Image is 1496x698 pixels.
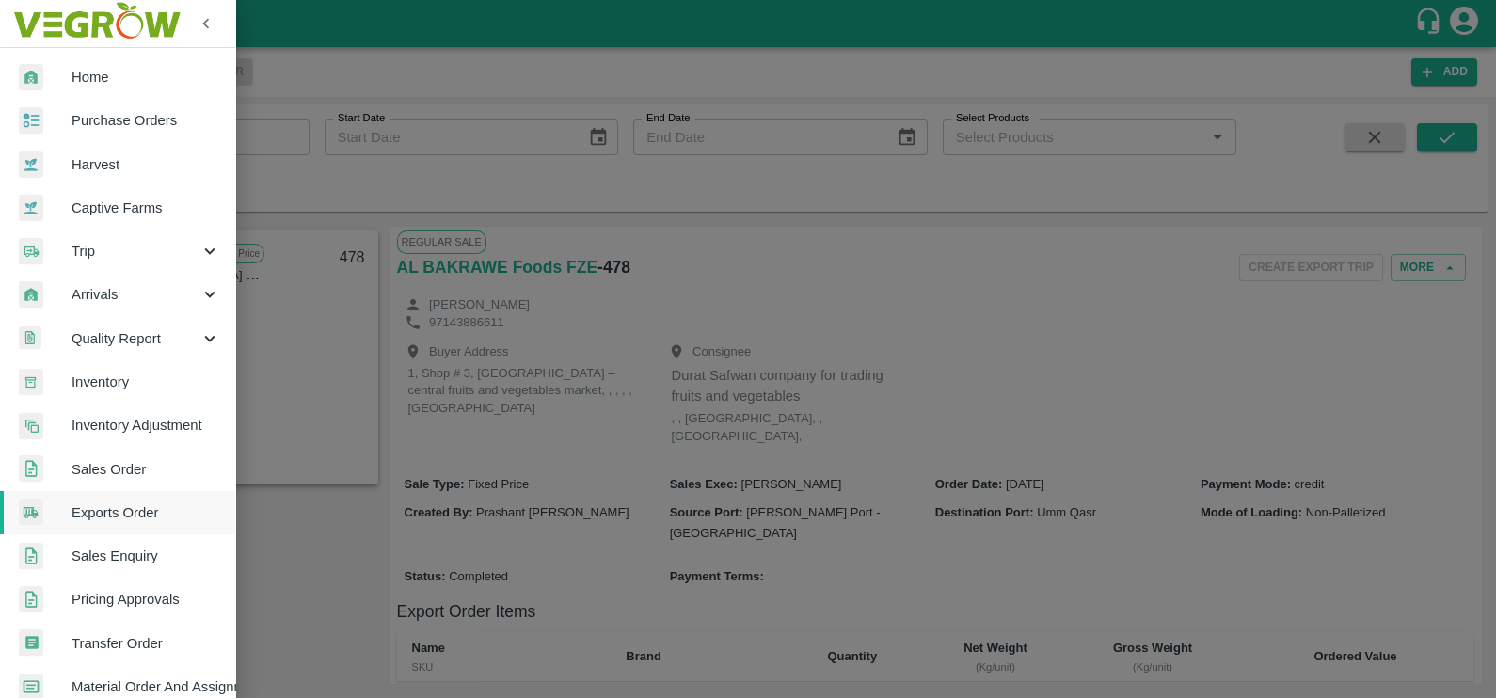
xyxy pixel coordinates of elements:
[72,546,220,566] span: Sales Enquiry
[19,326,41,350] img: qualityReport
[72,633,220,654] span: Transfer Order
[72,589,220,610] span: Pricing Approvals
[19,107,43,135] img: reciept
[72,198,220,218] span: Captive Farms
[19,281,43,309] img: whArrival
[72,676,220,697] span: Material Order And Assignment
[19,499,43,526] img: shipments
[72,154,220,175] span: Harvest
[72,459,220,480] span: Sales Order
[72,328,199,349] span: Quality Report
[19,586,43,613] img: sales
[72,415,220,436] span: Inventory Adjustment
[19,455,43,483] img: sales
[19,629,43,657] img: whTransfer
[72,284,199,305] span: Arrivals
[19,194,43,222] img: harvest
[72,67,220,87] span: Home
[72,110,220,131] span: Purchase Orders
[72,372,220,392] span: Inventory
[72,502,220,523] span: Exports Order
[19,64,43,91] img: whArrival
[19,151,43,179] img: harvest
[19,369,43,396] img: whInventory
[19,238,43,265] img: delivery
[19,543,43,570] img: sales
[72,241,199,262] span: Trip
[19,412,43,439] img: inventory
